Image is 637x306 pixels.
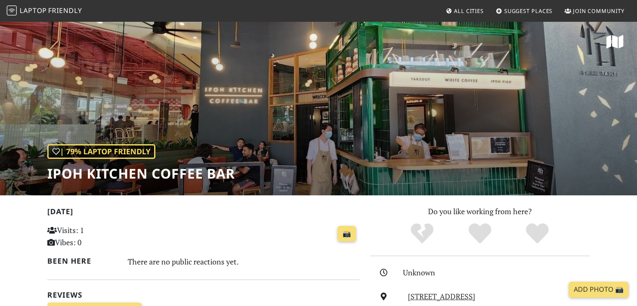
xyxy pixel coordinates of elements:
[47,144,155,159] div: | 79% Laptop Friendly
[20,6,47,15] span: Laptop
[128,255,360,268] div: There are no public reactions yet.
[47,257,118,265] h2: Been here
[47,290,360,299] h2: Reviews
[442,3,487,18] a: All Cities
[451,222,509,245] div: Yes
[408,291,475,301] a: [STREET_ADDRESS]
[48,6,82,15] span: Friendly
[370,205,590,218] p: Do you like working from here?
[338,226,356,242] a: 📸
[569,282,629,298] a: Add Photo 📸
[493,3,556,18] a: Suggest Places
[573,7,624,15] span: Join Community
[454,7,484,15] span: All Cities
[47,224,145,249] p: Visits: 1 Vibes: 0
[393,222,451,245] div: No
[7,4,82,18] a: LaptopFriendly LaptopFriendly
[403,267,595,279] div: Unknown
[47,207,360,219] h2: [DATE]
[504,7,553,15] span: Suggest Places
[7,5,17,16] img: LaptopFriendly
[47,166,235,182] h1: Ipoh Kitchen Coffee Bar
[508,222,566,245] div: Definitely!
[561,3,628,18] a: Join Community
